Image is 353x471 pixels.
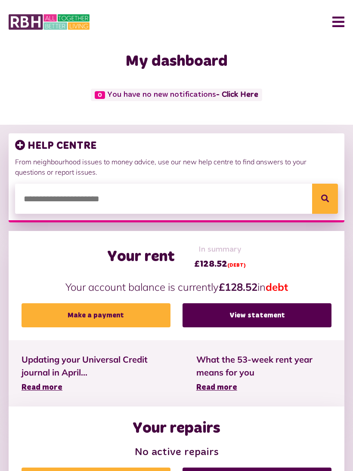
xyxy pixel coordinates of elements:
[133,419,220,438] h2: Your repairs
[22,353,170,394] a: Updating your Universal Credit journal in April... Read more
[91,89,262,101] span: You have no new notifications
[15,157,338,177] p: From neighbourhood issues to money advice, use our new help centre to find answers to your questi...
[183,303,331,327] a: View statement
[216,91,258,99] a: - Click Here
[194,258,246,271] span: £128.52
[22,353,170,379] span: Updating your Universal Credit journal in April...
[95,91,105,99] span: 0
[196,353,331,379] span: What the 53-week rent year means for you
[266,280,288,293] span: debt
[22,303,170,327] a: Make a payment
[107,248,175,266] h2: Your rent
[22,279,331,295] p: Your account balance is currently in
[9,52,344,71] h1: My dashboard
[196,384,237,391] span: Read more
[15,140,338,152] h3: HELP CENTRE
[22,446,331,459] h3: No active repairs
[194,244,246,256] span: In summary
[9,13,90,31] img: MyRBH
[227,263,246,268] span: (DEBT)
[22,384,62,391] span: Read more
[196,353,331,394] a: What the 53-week rent year means for you Read more
[219,280,257,293] strong: £128.52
